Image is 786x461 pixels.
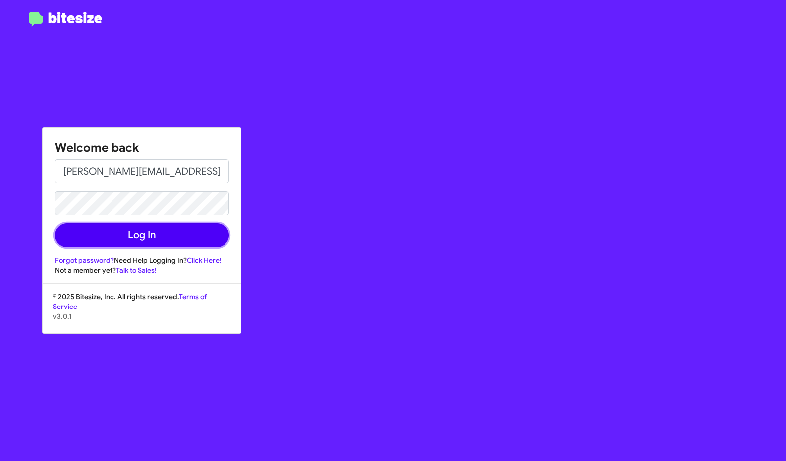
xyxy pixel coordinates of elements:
input: Email address [55,159,229,183]
div: © 2025 Bitesize, Inc. All rights reserved. [43,292,241,333]
a: Click Here! [187,256,222,265]
a: Talk to Sales! [116,266,157,275]
h1: Welcome back [55,140,229,155]
a: Forgot password? [55,256,114,265]
div: Need Help Logging In? [55,255,229,265]
button: Log In [55,223,229,247]
p: v3.0.1 [53,311,231,321]
div: Not a member yet? [55,265,229,275]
